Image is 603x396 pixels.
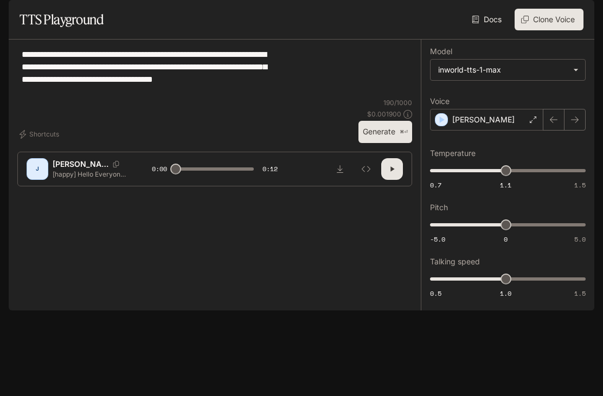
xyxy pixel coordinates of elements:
[400,129,408,135] p: ⌘⏎
[500,289,511,298] span: 1.0
[431,60,585,80] div: inworld-tts-1-max
[574,235,586,244] span: 5.0
[20,9,104,30] h1: TTS Playground
[430,180,441,190] span: 0.7
[329,158,351,180] button: Download audio
[430,98,450,105] p: Voice
[574,180,586,190] span: 1.5
[53,170,126,179] p: [happy] Hello Everyone, My names [PERSON_NAME]. And [DATE], We’re traveling the road and going to...
[430,48,452,55] p: Model
[367,109,401,119] p: $ 0.001900
[452,114,515,125] p: [PERSON_NAME]
[29,160,46,178] div: J
[53,159,108,170] p: [PERSON_NAME]
[438,64,568,75] div: inworld-tts-1-max
[152,164,167,174] span: 0:00
[383,98,412,107] p: 190 / 1000
[515,9,583,30] button: Clone Voice
[430,235,445,244] span: -5.0
[355,158,377,180] button: Inspect
[430,258,480,265] p: Talking speed
[470,9,506,30] a: Docs
[8,5,28,25] button: open drawer
[574,289,586,298] span: 1.5
[17,126,63,143] button: Shortcuts
[430,204,448,211] p: Pitch
[108,161,124,167] button: Copy Voice ID
[262,164,278,174] span: 0:12
[500,180,511,190] span: 1.1
[504,235,508,244] span: 0
[358,121,412,143] button: Generate⌘⏎
[430,150,476,157] p: Temperature
[430,289,441,298] span: 0.5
